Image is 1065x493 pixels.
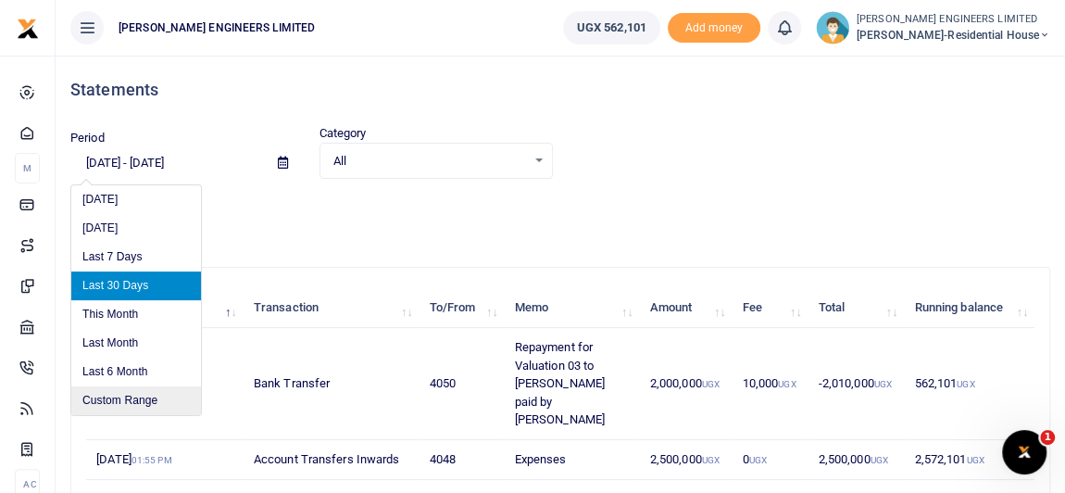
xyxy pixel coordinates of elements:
[732,328,808,440] td: 10,000
[71,185,201,214] li: [DATE]
[71,329,201,358] li: Last Month
[639,328,732,440] td: 2,000,000
[904,440,1034,480] td: 2,572,101
[577,19,646,37] span: UGX 562,101
[957,379,974,389] small: UGX
[71,300,201,329] li: This Month
[816,11,1050,44] a: profile-user [PERSON_NAME] ENGINEERS LIMITED [PERSON_NAME]-Residential House
[132,455,172,465] small: 01:55 PM
[639,288,732,328] th: Amount: activate to sort column ascending
[668,19,760,33] a: Add money
[556,11,668,44] li: Wallet ballance
[244,440,420,480] td: Account Transfers Inwards
[504,288,639,328] th: Memo: activate to sort column ascending
[668,13,760,44] li: Toup your wallet
[816,11,849,44] img: profile-user
[111,19,322,36] span: [PERSON_NAME] ENGINEERS LIMITED
[1040,430,1055,445] span: 1
[702,455,720,465] small: UGX
[904,328,1034,440] td: 562,101
[870,455,887,465] small: UGX
[70,129,105,147] label: Period
[857,12,1050,28] small: [PERSON_NAME] ENGINEERS LIMITED
[319,124,367,143] label: Category
[563,11,660,44] a: UGX 562,101
[70,201,1050,221] p: Download
[419,440,504,480] td: 4048
[86,440,244,480] td: [DATE]
[333,152,527,171] span: All
[17,20,39,34] a: logo-small logo-large logo-large
[668,13,760,44] span: Add money
[857,27,1050,44] span: [PERSON_NAME]-Residential House
[504,440,639,480] td: Expenses
[71,272,201,300] li: Last 30 Days
[71,214,201,243] li: [DATE]
[732,288,808,328] th: Fee: activate to sort column ascending
[732,440,808,480] td: 0
[70,147,263,179] input: select period
[639,440,732,480] td: 2,500,000
[504,328,639,440] td: Repayment for Valuation 03 to [PERSON_NAME] paid by [PERSON_NAME]
[778,379,796,389] small: UGX
[419,288,504,328] th: To/From: activate to sort column ascending
[244,328,420,440] td: Bank Transfer
[70,80,1050,100] h4: Statements
[15,153,40,183] li: M
[71,243,201,272] li: Last 7 Days
[749,455,767,465] small: UGX
[966,455,984,465] small: UGX
[808,288,904,328] th: Total: activate to sort column ascending
[873,379,891,389] small: UGX
[244,288,420,328] th: Transaction: activate to sort column ascending
[71,386,201,415] li: Custom Range
[71,358,201,386] li: Last 6 Month
[1002,430,1046,474] iframe: Intercom live chat
[808,328,904,440] td: -2,010,000
[17,18,39,40] img: logo-small
[808,440,904,480] td: 2,500,000
[904,288,1034,328] th: Running balance: activate to sort column ascending
[702,379,720,389] small: UGX
[419,328,504,440] td: 4050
